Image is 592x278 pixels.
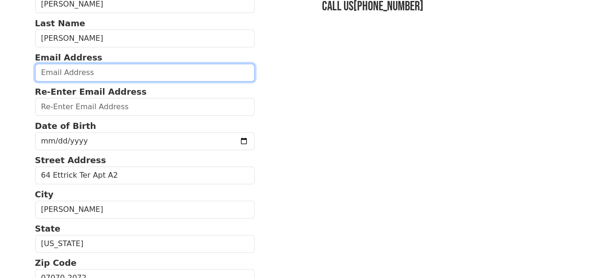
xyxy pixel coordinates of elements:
[35,121,96,131] strong: Date of Birth
[35,30,255,47] input: Last Name
[35,64,255,82] input: Email Address
[35,189,54,199] strong: City
[35,224,61,233] strong: State
[35,53,102,62] strong: Email Address
[35,18,85,28] strong: Last Name
[35,87,147,97] strong: Re-Enter Email Address
[35,155,106,165] strong: Street Address
[35,201,255,218] input: City
[35,258,77,268] strong: Zip Code
[35,98,255,116] input: Re-Enter Email Address
[35,166,255,184] input: Street Address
